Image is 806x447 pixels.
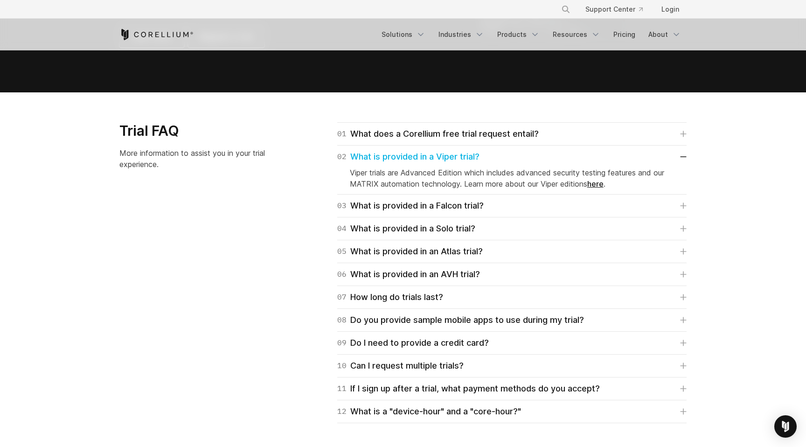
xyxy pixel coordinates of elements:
a: 04What is provided in a Solo trial? [337,222,687,235]
span: 02 [337,150,347,163]
a: 12What is a "device-hour" and a "core-hour?" [337,405,687,418]
div: How long do trials last? [337,291,443,304]
div: What is provided in an AVH trial? [337,268,480,281]
a: 02What is provided in a Viper trial? [337,150,687,163]
span: 09 [337,336,347,349]
div: Navigation Menu [550,1,687,18]
div: If I sign up after a trial, what payment methods do you accept? [337,382,600,395]
div: What is a "device-hour" and a "core-hour?" [337,405,521,418]
div: Do I need to provide a credit card? [337,336,489,349]
a: 09Do I need to provide a credit card? [337,336,687,349]
a: Solutions [376,26,431,43]
a: 10Can I request multiple trials? [337,359,687,372]
a: here [587,179,604,189]
a: Login [654,1,687,18]
a: 07How long do trials last? [337,291,687,304]
a: Corellium Home [119,29,194,40]
span: 06 [337,268,347,281]
span: 01 [337,127,347,140]
a: Support Center [578,1,650,18]
span: 05 [337,245,347,258]
span: 12 [337,405,347,418]
span: 10 [337,359,347,372]
span: 08 [337,314,347,327]
div: Do you provide sample mobile apps to use during my trial? [337,314,584,327]
div: What is provided in an Atlas trial? [337,245,483,258]
div: Can I request multiple trials? [337,359,464,372]
a: 06What is provided in an AVH trial? [337,268,687,281]
span: 11 [337,382,347,395]
div: What is provided in a Solo trial? [337,222,475,235]
a: Industries [433,26,490,43]
a: 03What is provided in a Falcon trial? [337,199,687,212]
a: 05What is provided in an Atlas trial? [337,245,687,258]
a: 11If I sign up after a trial, what payment methods do you accept? [337,382,687,395]
div: Navigation Menu [376,26,687,43]
span: 04 [337,222,347,235]
div: Open Intercom Messenger [774,415,797,438]
a: Pricing [608,26,641,43]
button: Search [557,1,574,18]
a: Products [492,26,545,43]
span: 07 [337,291,347,304]
div: What is provided in a Viper trial? [337,150,479,163]
a: 08Do you provide sample mobile apps to use during my trial? [337,314,687,327]
a: Resources [547,26,606,43]
p: More information to assist you in your trial experience. [119,147,283,170]
div: What does a Corellium free trial request entail? [337,127,539,140]
div: What is provided in a Falcon trial? [337,199,484,212]
h3: Trial FAQ [119,122,283,140]
a: 01What does a Corellium free trial request entail? [337,127,687,140]
p: Viper trials are Advanced Edition which includes advanced security testing features and our MATRI... [350,167,674,189]
a: About [643,26,687,43]
span: 03 [337,199,347,212]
